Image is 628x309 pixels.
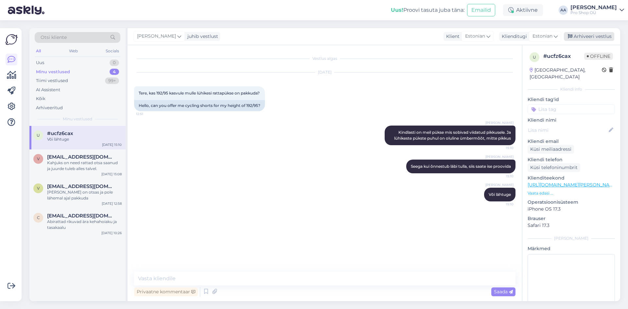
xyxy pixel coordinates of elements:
[36,77,68,84] div: Tiimi vestlused
[543,52,584,60] div: # ucfz6cax
[465,33,485,40] span: Estonian
[528,117,615,124] p: Kliendi nimi
[494,289,513,295] span: Saada
[185,33,218,40] div: juhib vestlust
[499,33,527,40] div: Klienditugi
[528,199,615,206] p: Operatsioonisüsteem
[110,60,119,66] div: 0
[528,96,615,103] p: Kliendi tag'id
[570,10,617,15] div: Pro Shop OÜ
[36,60,44,66] div: Uus
[411,164,511,169] span: Seega kui õnnestub läbi tulla, siis saate ise proovida
[528,86,615,92] div: Kliendi info
[528,104,615,114] input: Lisa tag
[489,202,514,207] span: 15:10
[47,130,73,136] span: #ucfz6cax
[102,142,122,147] div: [DATE] 15:10
[5,33,18,46] img: Askly Logo
[47,219,122,231] div: Abirattad rikuvad ära kehahoiaku ja tasakaalu
[41,34,67,41] span: Otsi kliente
[37,156,40,161] span: v
[489,174,514,179] span: 15:10
[37,215,40,220] span: c
[485,182,514,187] span: [PERSON_NAME]
[47,213,115,219] span: cheerfuleli@hotmail.com
[134,56,515,61] div: Vestlus algas
[35,47,42,55] div: All
[528,156,615,163] p: Kliendi telefon
[528,182,618,188] a: [URL][DOMAIN_NAME][PERSON_NAME]
[47,183,115,189] span: vassili.gaistruk@gmail.com
[485,154,514,159] span: [PERSON_NAME]
[467,4,495,16] button: Emailid
[489,146,514,150] span: 15:10
[110,69,119,75] div: 4
[528,206,615,213] p: iPhone OS 17.3
[47,160,122,172] div: Kahjuks on need rattad otsa saanud ja juurde tuleb alles talvel.
[47,136,122,142] div: Või lähtuge
[47,189,122,201] div: [PERSON_NAME] on otsas ja pole lähemal ajal pakkuda
[584,53,613,60] span: Offline
[570,5,624,15] a: [PERSON_NAME]Pro Shop OÜ
[105,77,119,84] div: 99+
[528,245,615,252] p: Märkmed
[134,100,265,111] div: Hello, can you offer me cycling shorts for my height of 192/95?
[528,222,615,229] p: Safari 17.3
[528,163,580,172] div: Küsi telefoninumbrit
[391,7,403,13] b: Uus!
[530,67,602,80] div: [GEOGRAPHIC_DATA], [GEOGRAPHIC_DATA]
[528,190,615,196] p: Vaata edasi ...
[528,175,615,181] p: Klienditeekond
[503,4,543,16] div: Aktiivne
[36,69,70,75] div: Minu vestlused
[559,6,568,15] div: AA
[485,120,514,125] span: [PERSON_NAME]
[134,287,198,296] div: Privaatne kommentaar
[570,5,617,10] div: [PERSON_NAME]
[394,130,512,141] span: Kindlasti on meil pükse mis sobivad viidatud pikkusele. Ja lühikeste pükste puhul on oluline ümbe...
[528,127,607,134] input: Lisa nimi
[36,95,45,102] div: Kõik
[533,55,536,60] span: u
[101,231,122,235] div: [DATE] 10:26
[134,69,515,75] div: [DATE]
[63,116,92,122] span: Minu vestlused
[528,235,615,241] div: [PERSON_NAME]
[104,47,120,55] div: Socials
[489,192,511,197] span: Või lähtuge
[564,32,614,41] div: Arhiveeri vestlus
[36,87,60,93] div: AI Assistent
[36,105,63,111] div: Arhiveeritud
[47,154,115,160] span: vassili.gaistruk@gmail.com
[532,33,552,40] span: Estonian
[37,133,40,138] span: u
[528,145,574,154] div: Küsi meiliaadressi
[136,112,161,116] span: 12:51
[68,47,79,55] div: Web
[528,138,615,145] p: Kliendi email
[102,201,122,206] div: [DATE] 12:58
[391,6,464,14] div: Proovi tasuta juba täna:
[528,215,615,222] p: Brauser
[139,91,260,95] span: Tere, kas 192/95 kasvule mulle lühikesi rattapükse on pakkuda?
[101,172,122,177] div: [DATE] 15:08
[137,33,176,40] span: [PERSON_NAME]
[444,33,460,40] div: Klient
[37,186,40,191] span: v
